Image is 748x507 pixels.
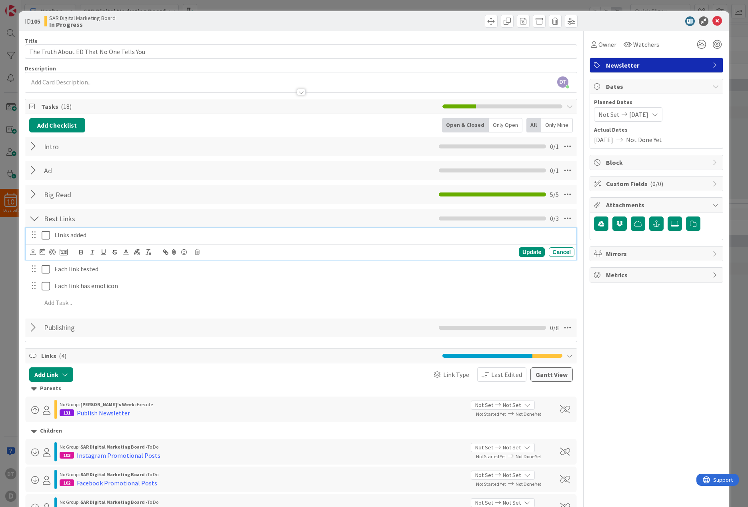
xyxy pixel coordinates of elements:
[598,110,620,119] span: Not Set
[476,453,506,459] span: Not Started Yet
[41,163,221,178] input: Add Checklist...
[476,481,506,487] span: Not Started Yet
[77,451,160,460] div: Instagram Promotional Posts
[60,409,74,416] div: 131
[41,102,439,111] span: Tasks
[17,1,36,11] span: Support
[41,211,221,226] input: Add Checklist...
[606,249,708,259] span: Mirrors
[60,471,80,477] span: No Group ›
[442,118,489,132] div: Open & Closed
[489,118,522,132] div: Only Open
[147,444,158,450] span: To Do
[550,142,559,151] span: 0 / 1
[606,60,708,70] span: Newsletter
[606,200,708,210] span: Attachments
[541,118,573,132] div: Only Mine
[598,40,616,49] span: Owner
[516,481,541,487] span: Not Done Yet
[41,187,221,202] input: Add Checklist...
[59,352,66,360] span: ( 4 )
[629,110,648,119] span: [DATE]
[626,135,662,144] span: Not Done Yet
[594,135,613,144] span: [DATE]
[606,270,708,280] span: Metrics
[476,411,506,417] span: Not Started Yet
[31,384,571,393] div: Parents
[60,479,74,486] div: 102
[594,98,719,106] span: Planned Dates
[54,265,571,274] p: Each link tested
[60,401,80,407] span: No Group ›
[477,367,526,382] button: Last Edited
[526,118,541,132] div: All
[475,471,493,479] span: Not Set
[61,102,72,110] span: ( 18 )
[516,411,541,417] span: Not Done Yet
[60,499,80,505] span: No Group ›
[77,478,157,488] div: Facebook Promotional Posts
[41,139,221,154] input: Add Checklist...
[550,166,559,175] span: 0 / 1
[49,21,116,28] b: In Progress
[29,367,73,382] button: Add Link
[80,401,137,407] b: [PERSON_NAME]'s Week ›
[503,401,521,409] span: Not Set
[29,118,85,132] button: Add Checklist
[550,214,559,223] span: 0 / 3
[147,499,158,505] span: To Do
[475,499,493,507] span: Not Set
[31,17,40,25] b: 105
[80,444,147,450] b: SAR Digital Marketing Board ›
[503,443,521,452] span: Not Set
[519,247,545,257] div: Update
[31,427,571,435] div: Children
[606,82,708,91] span: Dates
[54,281,571,291] p: Each link has emoticon
[650,180,663,188] span: ( 0/0 )
[77,408,130,418] div: Publish Newsletter
[80,471,147,477] b: SAR Digital Marketing Board ›
[530,367,573,382] button: Gantt View
[606,179,708,188] span: Custom Fields
[49,15,116,21] span: SAR Digital Marketing Board
[41,321,221,335] input: Add Checklist...
[25,44,578,59] input: type card name here...
[549,247,574,257] div: Cancel
[54,230,571,240] p: LInks added
[516,453,541,459] span: Not Done Yet
[60,444,80,450] span: No Group ›
[137,401,153,407] span: Execute
[557,76,568,88] span: DT
[80,499,147,505] b: SAR Digital Marketing Board ›
[475,401,493,409] span: Not Set
[606,158,708,167] span: Block
[25,37,38,44] label: Title
[633,40,659,49] span: Watchers
[503,471,521,479] span: Not Set
[41,351,439,361] span: Links
[443,370,469,379] span: Link Type
[25,65,56,72] span: Description
[475,443,493,452] span: Not Set
[60,452,74,459] div: 103
[550,323,559,333] span: 0 / 8
[491,370,522,379] span: Last Edited
[594,126,719,134] span: Actual Dates
[147,471,158,477] span: To Do
[503,499,521,507] span: Not Set
[25,16,40,26] span: ID
[550,190,559,199] span: 5 / 5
